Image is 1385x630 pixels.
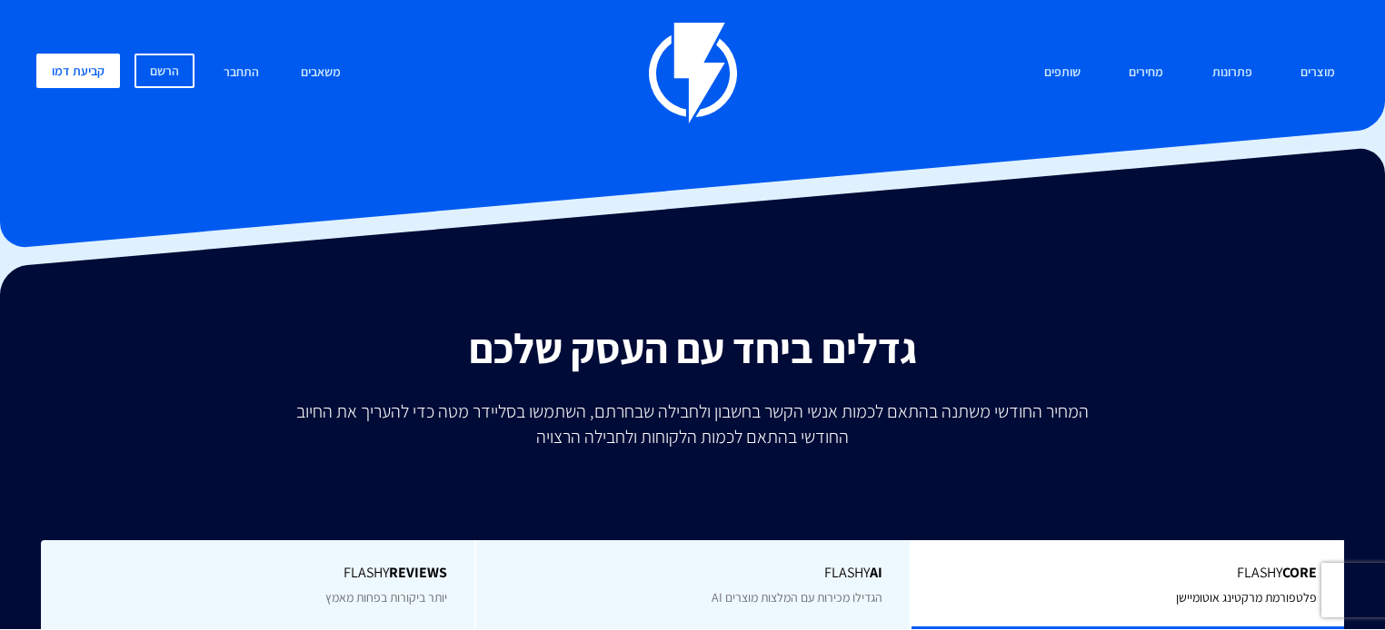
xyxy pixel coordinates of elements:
a: התחבר [210,54,273,93]
b: REVIEWS [389,563,447,582]
b: AI [870,563,882,582]
a: מחירים [1115,54,1177,93]
span: הגדילו מכירות עם המלצות מוצרים AI [712,589,882,605]
b: Core [1282,563,1317,582]
h2: גדלים ביחד עם העסק שלכם [14,325,1371,370]
a: הרשם [135,54,194,88]
a: שותפים [1031,54,1094,93]
span: פלטפורמת מרקטינג אוטומיישן [1176,589,1317,605]
a: פתרונות [1199,54,1266,93]
a: מוצרים [1287,54,1349,93]
span: יותר ביקורות בפחות מאמץ [325,589,447,605]
span: Flashy [503,563,882,584]
span: Flashy [68,563,448,584]
span: Flashy [939,563,1317,584]
p: המחיר החודשי משתנה בהתאם לכמות אנשי הקשר בחשבון ולחבילה שבחרתם, השתמשו בסליידר מטה כדי להעריך את ... [284,399,1101,449]
a: משאבים [287,54,354,93]
a: קביעת דמו [36,54,120,88]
